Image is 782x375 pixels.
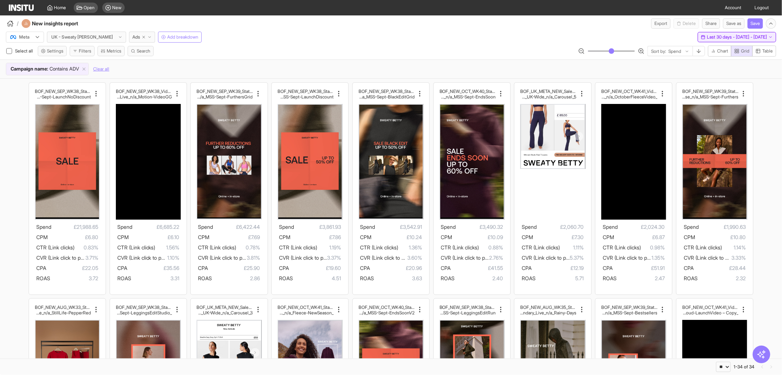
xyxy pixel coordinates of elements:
[440,89,496,94] h2: BOF_NEW_OCT_WK40_Static_n/a_MSS_MultiCat_Mult
[167,253,179,262] span: 1.10%
[48,233,98,242] span: £6.80
[698,32,776,42] button: Last 30 days - [DATE] - [DATE]
[440,304,496,310] h2: BOF_NEW_SEP_WK38_Static_n/a_MSS_Leggings_MultiF
[441,265,451,271] span: CPA
[197,304,253,315] div: BOF_UK_META_NEW_SalesVolume_Broad_UK-Wide_n/a_Carousel_3
[132,223,179,231] span: £6,685.22
[603,265,613,271] span: CPA
[6,63,88,75] div: Campaign name:ContainsADV
[614,233,665,242] span: £6.87
[197,304,253,310] h2: BOF_UK_META_NEW_SalesVolume_
[129,32,155,43] button: Ads
[213,223,260,231] span: £6,422.44
[278,304,334,315] div: BOF_NEW_OCT_WK41_Static_n/a_FullPrice_Midlayers_MultiFran_Secondary_Live_n/a_Fleece-NewSeason
[360,234,371,240] span: CPM
[618,223,665,231] span: £2,024.30
[289,264,341,273] span: £19.60
[699,223,746,231] span: £1,990.63
[279,234,290,240] span: CPM
[440,310,496,315] h2: ran_Secondary_Run_n/a_MSS-Sept-LeggingsEditRun
[682,89,738,100] div: BOF_NEW_SEP_WK39_Static_n/a_MSS_MultiCat_MultiFran_Graphic_MultiUse_n/a_MSS-Sept-Furthers
[731,46,753,57] button: Grid
[278,94,334,100] h2: an_Graphic_MultiUse_n/a_MSS-Sept-LaunchDiscount
[441,234,452,240] span: CPM
[651,48,666,54] span: Sort by:
[695,233,746,242] span: £10.80
[278,304,334,310] h2: BOF_NEW_OCT_WK41_Static_n/a_FullPrice_Midlayers
[127,264,179,273] span: £35.56
[489,253,503,262] span: 2.76%
[15,48,34,54] span: Select all
[682,94,738,100] h2: iFran_Graphic_MultiUse_n/a_MSS-Sept-Furthers
[22,19,98,28] div: New insights report
[54,5,66,11] span: Home
[279,255,343,261] span: CVR (Link click to purchase)
[51,223,98,231] span: £21,988.65
[84,5,95,11] span: Open
[155,243,179,252] span: 1.56%
[694,264,746,273] span: £28.44
[371,233,422,242] span: £10.24
[38,46,67,56] button: Settings
[197,310,253,315] h2: Broad_UK-Wide_n/a_Carousel_3
[35,89,91,94] h2: BOF_NEW_SEP_WK38_Static_n/a_MSS_MultiCat_MultiFra
[278,310,334,315] h2: _MultiFran_Secondary_Live_n/a_Fleece-NewSeason
[533,233,584,242] span: £7.30
[603,234,614,240] span: CPM
[36,224,51,230] span: Spend
[684,224,699,230] span: Spend
[212,274,260,283] span: 2.86
[603,224,618,230] span: Spend
[398,243,422,252] span: 1.36%
[198,234,209,240] span: CPM
[522,275,536,281] span: ROAS
[327,253,341,262] span: 3.37%
[116,304,172,310] h2: BOF_NEW_SEP_WK38_Static_n/a_MSS_Leggings_MultiFran
[522,224,537,230] span: Spend
[116,304,172,315] div: BOF_NEW_SEP_WK38_Static_n/a_MSS_Leggings_MultiFran_Secondary_Studio_n/a_MSS-Sept-LeggingsEditStudio
[116,94,172,100] h2: uterwear_Motion_GangGang_Live_n/a_Motion-VideoGG
[279,275,293,281] span: ROAS
[520,304,576,310] h2: BOF_NEW_AUG_WK35_Static_n/a_FullPrice_Outerw
[129,233,179,242] span: £6.10
[731,253,746,262] span: 3.33%
[359,89,415,94] h2: BOF_NEW_SEP_WK38_Static_n/a_MSS_MultiCat_MultiF
[74,243,98,252] span: 0.83%
[762,48,773,54] span: Table
[520,89,576,100] div: BOF_UK_META_NEW_SalesVolume_Broad_UK-Wide_n/a_Carousel_5
[69,65,79,73] span: ADV
[113,5,122,11] span: New
[455,274,503,283] span: 2.40
[722,243,746,252] span: 1.14%
[451,264,503,273] span: £41.55
[360,265,370,271] span: CPA
[682,89,738,94] h2: BOF_NEW_SEP_WK39_Static_n/a_MSS_MultiCat_Mult
[198,255,262,261] span: CVR (Link click to purchase)
[359,89,415,100] div: BOF_NEW_SEP_WK38_Static_n/a_MSS_MultiCat_MultiFran_Graphic_MultiUse_n/a_MSS-Sept-BlackEditGrid
[98,46,125,56] button: Metrics
[236,243,260,252] span: 0.78%
[613,264,665,273] span: £51.91
[617,274,665,283] span: 2.47
[441,224,456,230] span: Spend
[360,275,374,281] span: ROAS
[407,253,422,262] span: 3.60%
[748,18,763,29] button: Save
[520,94,576,100] h2: Broad_UK-Wide_n/a_Carousel_5
[131,274,179,283] span: 3.31
[603,275,617,281] span: ROAS
[359,310,415,315] h2: Fran_Graphic_MultiUse_n/a_MSS-Sept-EndsSoonV2
[441,275,455,281] span: ROAS
[374,274,422,283] span: 3.63
[35,304,91,315] div: BOF_NEW_AUG_WK33_Static_n/a_FullPrice_MultiCat_MultiFran_Secondary_MultiUse_n/a_StillLife-PepperRed
[116,89,172,100] div: BOF_NEW_SEP_WK38_Video_30sUnder_WeatherWhatever_Outerwear_Motion_GangGang_Live_n/a_Motion-VideoGG
[128,46,154,56] button: Search
[440,89,496,100] div: BOF_NEW_OCT_WK40_Static_n/a_MSS_MultiCat_MultiFran_Graphic_MultiUse_n/a_MSS-Sept-EndsSoon
[520,89,576,94] h2: BOF_UK_META_NEW_SalesVolume_
[278,89,334,100] div: BOF_NEW_SEP_WK38_Static_n/a_MSS_MultiCat_MultiFran_Graphic_MultiUse_n/a_MSS-Sept-LaunchDiscount
[35,304,91,310] h2: BOF_NEW_AUG_WK33_Static_n/a_FullPrice_MultiCat_Mul
[35,94,91,100] h2: n_Graphic_MultiUse_n/a_MSS-Sept-LaunchNoDiscount
[197,94,253,100] h2: ran_Graphic_MultiUse_n/a_MSS-Sept-FurthersGrid
[46,264,98,273] span: £22.05
[601,304,657,315] div: BOF_NEW_SEP_WK39_Static_n/a_MSS_MultiCat_MultiFran_Graphic_MultiUse_n/a_MSS-Sept-Bestsellers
